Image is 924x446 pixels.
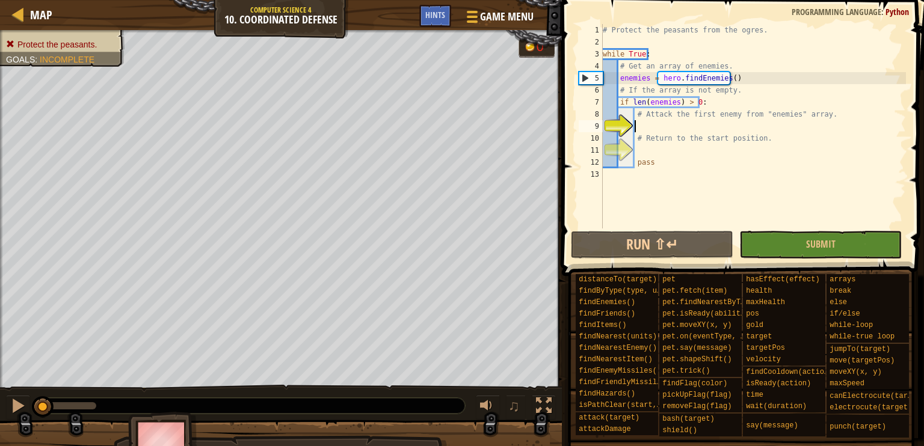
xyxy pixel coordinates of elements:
span: health [746,287,772,295]
a: Map [24,7,52,23]
span: findEnemyMissiles() [579,367,661,375]
span: : [35,55,40,64]
span: pos [746,310,759,318]
span: Game Menu [480,9,534,25]
span: findFriendlyMissiles() [579,378,674,386]
span: Python [885,6,909,17]
span: bash(target) [662,415,714,423]
div: 11 [579,144,603,156]
span: pet.findNearestByType(type) [662,298,779,307]
span: if/else [830,310,860,318]
span: pet.say(message) [662,344,731,352]
span: findCooldown(action) [746,368,833,376]
div: 2 [579,36,603,48]
span: wait(duration) [746,402,807,411]
span: attackDamage [579,425,630,433]
span: velocity [746,355,781,364]
div: 5 [579,72,603,84]
span: pickUpFlag(flag) [662,391,731,399]
span: pet.isReady(ability) [662,310,749,318]
button: Toggle fullscreen [532,395,556,420]
span: Hints [425,9,445,20]
span: electrocute(target) [830,403,912,412]
span: time [746,391,763,399]
span: findFriends() [579,310,635,318]
div: 13 [579,168,603,180]
span: findHazards() [579,389,635,398]
span: while-true loop [830,332,895,341]
span: ♫ [508,397,520,415]
button: Game Menu [457,5,541,33]
span: Protect the peasants. [17,40,97,49]
span: gold [746,321,763,329]
span: pet.moveXY(x, y) [662,321,731,329]
span: isReady(action) [746,379,811,388]
span: maxHealth [746,298,785,307]
span: targetPos [746,344,785,352]
span: : [881,6,885,17]
span: pet.fetch(item) [662,287,727,295]
div: 10 [579,132,603,144]
span: pet.shapeShift() [662,355,731,364]
span: arrays [830,275,855,284]
span: shield() [662,426,697,435]
span: pet.on(eventType, handler) [662,332,775,341]
span: pet.trick() [662,367,710,375]
span: isPathClear(start, end) [579,401,679,409]
span: removeFlag(flag) [662,402,731,411]
span: break [830,287,851,295]
div: 1 [579,24,603,36]
span: else [830,298,847,307]
span: findEnemies() [579,298,635,307]
button: Submit [739,231,902,258]
span: Submit [806,237,836,251]
button: Adjust volume [476,395,500,420]
span: findItems() [579,321,626,329]
div: 0 [537,41,549,54]
button: Ctrl + P: Pause [6,395,30,420]
div: 4 [579,60,603,72]
span: findNearestItem() [579,355,652,364]
div: 7 [579,96,603,108]
span: hasEffect(effect) [746,275,819,284]
span: punch(target) [830,423,886,431]
div: 12 [579,156,603,168]
div: 9 [579,120,603,132]
button: Run ⇧↵ [571,231,733,258]
span: attack(target) [579,414,639,422]
div: Team 'humans' has 0 gold. [519,37,555,58]
span: Incomplete [40,55,94,64]
span: target [746,332,772,341]
span: moveXY(x, y) [830,368,881,376]
span: Goals [6,55,35,64]
span: move(targetPos) [830,356,895,365]
span: pet [662,275,676,284]
span: maxSpeed [830,379,864,388]
span: distanceTo(target) [579,275,657,284]
span: findByType(type, units) [579,287,679,295]
span: jumpTo(target) [830,345,890,353]
span: while-loop [830,321,873,329]
li: Protect the peasants. [6,38,115,50]
span: Map [30,7,52,23]
div: 6 [579,84,603,96]
div: 8 [579,108,603,120]
button: ♫ [506,395,526,420]
div: 3 [579,48,603,60]
span: findFlag(color) [662,379,727,388]
span: Programming language [792,6,881,17]
span: findNearest(units) [579,332,657,341]
span: findNearestEnemy() [579,344,657,352]
span: say(message) [746,421,798,430]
